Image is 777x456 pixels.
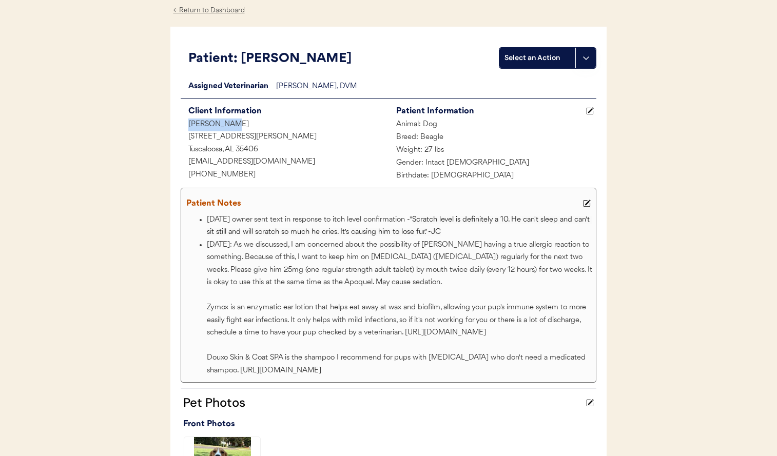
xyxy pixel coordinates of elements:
div: Weight: 27 lbs [388,144,596,157]
li: [DATE]: As we discussed, I am concerned about the possibility of [PERSON_NAME] having a true alle... [207,239,593,378]
div: Select an Action [504,53,570,63]
div: [PERSON_NAME], DVM [276,81,596,93]
div: Pet Photos [181,393,584,412]
div: Client Information [188,104,388,118]
div: [PHONE_NUMBER] [181,169,388,182]
div: Birthdate: [DEMOGRAPHIC_DATA] [388,170,596,183]
div: [EMAIL_ADDRESS][DOMAIN_NAME] [181,156,388,169]
div: ← Return to Dashboard [170,5,247,16]
div: Patient Information [396,104,584,118]
div: Front Photos [183,417,596,431]
div: Gender: Intact [DEMOGRAPHIC_DATA] [388,157,596,170]
div: [PERSON_NAME] [181,118,388,131]
div: Breed: Beagle [388,131,596,144]
div: Animal: Dog [388,118,596,131]
div: Patient Notes [186,196,580,211]
div: [STREET_ADDRESS][PERSON_NAME] [181,131,388,144]
li: [DATE] owner sent text in response to itch level confirmation -" [207,214,593,239]
div: Assigned Veterinarian [181,81,276,93]
div: Tuscaloosa, AL 35406 [181,144,388,156]
div: Patient: [PERSON_NAME] [188,49,499,69]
